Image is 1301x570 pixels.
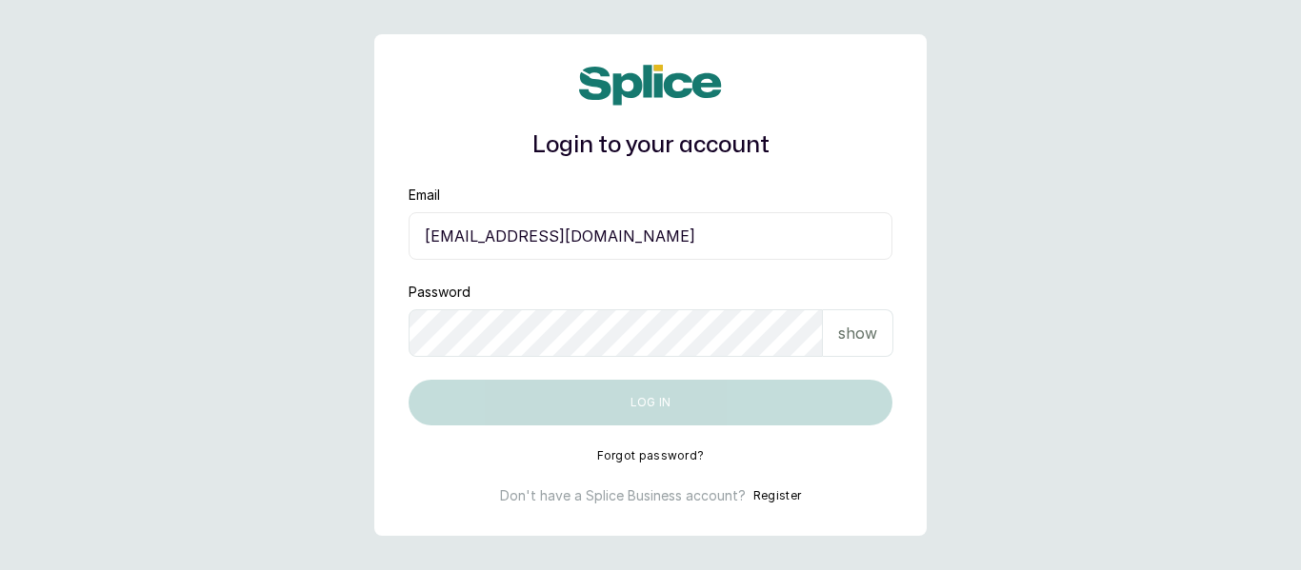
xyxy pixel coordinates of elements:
[409,212,892,260] input: email@acme.com
[500,486,746,505] p: Don't have a Splice Business account?
[838,322,877,344] p: show
[597,448,705,463] button: Forgot password?
[409,380,892,425] button: Log in
[409,283,470,302] label: Password
[409,186,440,205] label: Email
[753,486,801,505] button: Register
[409,128,892,163] h1: Login to your account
